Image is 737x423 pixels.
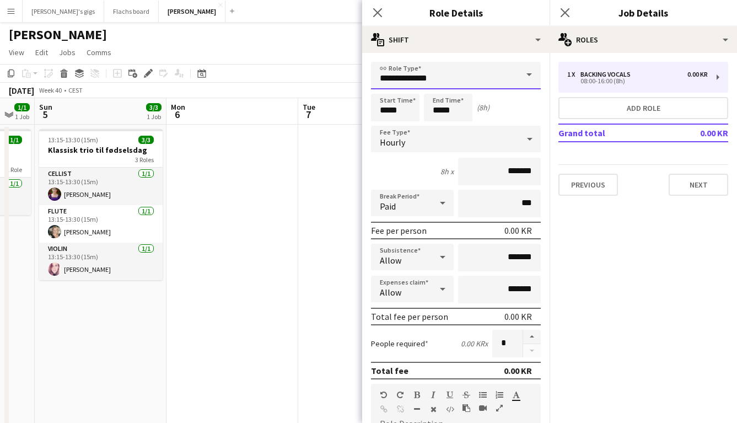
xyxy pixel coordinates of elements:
div: [DATE] [9,85,34,96]
button: Flachs board [104,1,159,22]
button: Underline [446,390,454,399]
h3: Job Details [550,6,737,20]
label: People required [371,339,428,349]
button: Unordered List [479,390,487,399]
span: Sun [39,102,52,112]
h3: Klassisk trio til fødselsdag [39,145,163,155]
h3: Role Details [362,6,550,20]
div: 1 Job [147,113,161,121]
button: Undo [380,390,388,399]
app-card-role: Violin1/113:15-13:30 (15m)[PERSON_NAME] [39,243,163,280]
span: 7 [301,108,315,121]
button: Paste as plain text [462,404,470,413]
button: Text Color [512,390,520,399]
span: 6 [169,108,185,121]
h1: [PERSON_NAME] [9,26,107,43]
button: Strikethrough [462,390,470,399]
span: Comms [87,47,111,57]
a: Comms [82,45,116,60]
button: Previous [558,174,618,196]
span: Allow [380,287,401,298]
span: Mon [171,102,185,112]
div: 0.00 KR [504,225,532,236]
button: Fullscreen [496,404,503,413]
button: Insert video [479,404,487,413]
button: Italic [429,390,437,399]
div: (8h) [477,103,489,113]
span: 1 Role [6,165,22,174]
button: Redo [396,390,404,399]
button: Add role [558,97,728,119]
a: Jobs [55,45,80,60]
span: 1/1 [14,103,30,111]
div: Fee per person [371,225,427,236]
div: Roles [550,26,737,53]
div: Total fee per person [371,311,448,322]
button: HTML Code [446,405,454,414]
div: 0.00 KR [504,311,532,322]
div: CEST [68,86,83,94]
span: Allow [380,255,401,266]
span: View [9,47,24,57]
td: 0.00 KR [664,124,728,142]
span: Week 40 [36,86,64,94]
span: Jobs [59,47,76,57]
button: Next [669,174,728,196]
button: Horizontal Line [413,405,421,414]
div: 8h x [440,167,454,176]
span: Paid [380,201,396,212]
app-card-role: Cellist1/113:15-13:30 (15m)[PERSON_NAME] [39,168,163,205]
div: 0.00 KR [504,365,532,376]
span: 3 Roles [135,156,154,164]
a: View [4,45,29,60]
div: 1 x [567,71,580,78]
app-job-card: 13:15-13:30 (15m)3/3Klassisk trio til fødselsdag3 RolesCellist1/113:15-13:30 (15m)[PERSON_NAME]Fl... [39,129,163,280]
span: 13:15-13:30 (15m) [48,136,98,144]
span: 1/1 [7,136,22,144]
button: Increase [523,330,541,344]
span: Tue [303,102,315,112]
button: Ordered List [496,390,503,399]
div: 0.00 KR [687,71,708,78]
button: Bold [413,390,421,399]
span: Hourly [380,137,405,148]
div: 0.00 KR x [461,339,488,349]
div: Backing Vocals [580,71,635,78]
span: 3/3 [138,136,154,144]
button: [PERSON_NAME] [159,1,225,22]
a: Edit [31,45,52,60]
span: 3/3 [146,103,162,111]
div: Total fee [371,365,408,376]
button: [PERSON_NAME]'s gigs [23,1,104,22]
span: Edit [35,47,48,57]
span: 5 [37,108,52,121]
td: Grand total [558,124,664,142]
div: 08:00-16:00 (8h) [567,78,708,84]
div: 1 Job [15,113,29,121]
div: Shift [362,26,550,53]
app-card-role: Flute1/113:15-13:30 (15m)[PERSON_NAME] [39,205,163,243]
button: Clear Formatting [429,405,437,414]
